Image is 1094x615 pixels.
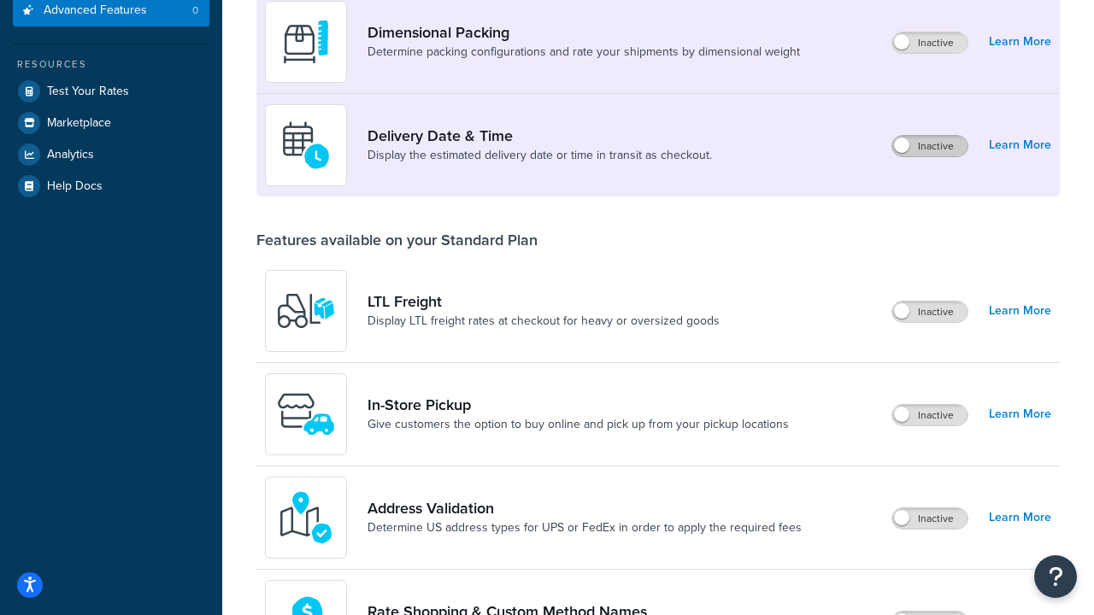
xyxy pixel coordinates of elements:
a: Address Validation [368,499,802,518]
div: Features available on your Standard Plan [256,231,538,249]
a: Determine packing configurations and rate your shipments by dimensional weight [368,44,800,61]
a: Give customers the option to buy online and pick up from your pickup locations [368,416,789,433]
span: Advanced Features [44,3,147,18]
a: Learn More [989,30,1051,54]
label: Inactive [892,508,968,529]
a: Display LTL freight rates at checkout for heavy or oversized goods [368,313,720,330]
label: Inactive [892,405,968,425]
div: Resources [13,57,209,72]
a: Delivery Date & Time [368,126,712,145]
span: Analytics [47,148,94,162]
span: 0 [192,3,198,18]
img: wfgcfpwTIucLEAAAAASUVORK5CYII= [276,384,336,444]
img: kIG8fy0lQAAAABJRU5ErkJggg== [276,488,336,548]
a: Test Your Rates [13,76,209,107]
a: Display the estimated delivery date or time in transit as checkout. [368,147,712,164]
button: Open Resource Center [1034,555,1077,598]
span: Help Docs [47,179,103,194]
a: Marketplace [13,108,209,138]
label: Inactive [892,136,968,156]
a: Learn More [989,402,1051,426]
img: gfkeb5ejjkALwAAAABJRU5ErkJggg== [276,115,336,175]
a: LTL Freight [368,292,720,311]
a: Learn More [989,133,1051,157]
img: DTVBYsAAAAAASUVORK5CYII= [276,12,336,72]
a: Analytics [13,139,209,170]
a: Learn More [989,506,1051,530]
label: Inactive [892,32,968,53]
a: Learn More [989,299,1051,323]
span: Test Your Rates [47,85,129,99]
a: In-Store Pickup [368,395,789,414]
label: Inactive [892,302,968,322]
a: Help Docs [13,171,209,202]
span: Marketplace [47,116,111,131]
a: Dimensional Packing [368,23,800,42]
a: Determine US address types for UPS or FedEx in order to apply the required fees [368,519,802,536]
img: y79ZsPf0fXUFUhFXDzUgf+ktZg5F2+ohG75+v3d2s1D9TjoU8PiyCIluIjV41seZevKCRuEjTPPOKHJsQcmKCXGdfprl3L4q7... [276,281,336,341]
